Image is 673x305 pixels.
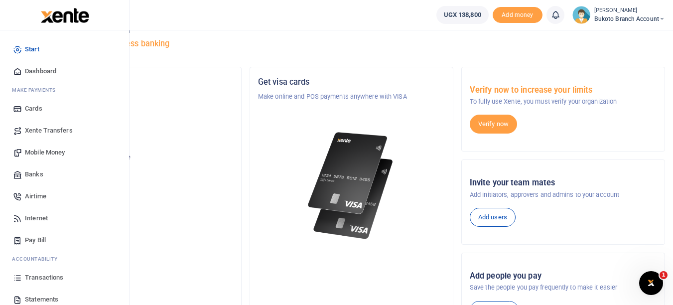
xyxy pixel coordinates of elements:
[470,208,516,227] a: Add users
[470,115,517,134] a: Verify now
[8,251,121,267] li: Ac
[41,8,89,23] img: logo-large
[8,60,121,82] a: Dashboard
[470,85,657,95] h5: Verify now to increase your limits
[8,82,121,98] li: M
[305,126,399,246] img: xente-_physical_cards.png
[46,152,233,162] p: Your current account balance
[19,255,57,263] span: countability
[493,10,542,18] a: Add money
[25,44,39,54] span: Start
[25,66,56,76] span: Dashboard
[8,267,121,289] a: Transactions
[470,178,657,188] h5: Invite your team mates
[8,120,121,142] a: Xente Transfers
[470,97,657,107] p: To fully use Xente, you must verify your organization
[8,98,121,120] a: Cards
[258,92,445,102] p: Make online and POS payments anywhere with VISA
[8,229,121,251] a: Pay Bill
[432,6,493,24] li: Wallet ballance
[25,148,65,157] span: Mobile Money
[38,39,665,49] h5: Welcome to better business banking
[46,165,233,175] h5: UGX 138,800
[594,6,665,15] small: [PERSON_NAME]
[258,77,445,87] h5: Get visa cards
[660,271,668,279] span: 1
[25,273,63,283] span: Transactions
[25,169,43,179] span: Banks
[25,235,46,245] span: Pay Bill
[8,185,121,207] a: Airtime
[594,14,665,23] span: Bukoto Branch account
[470,283,657,293] p: Save the people you pay frequently to make it easier
[493,7,542,23] span: Add money
[25,213,48,223] span: Internet
[639,271,663,295] iframe: Intercom live chat
[572,6,590,24] img: profile-user
[470,190,657,200] p: Add initiators, approvers and admins to your account
[436,6,489,24] a: UGX 138,800
[46,77,233,87] h5: Organization
[46,131,233,141] p: Bukoto Branch account
[8,38,121,60] a: Start
[8,142,121,163] a: Mobile Money
[40,11,89,18] a: logo-small logo-large logo-large
[25,104,42,114] span: Cards
[493,7,542,23] li: Toup your wallet
[8,163,121,185] a: Banks
[25,191,46,201] span: Airtime
[25,126,73,136] span: Xente Transfers
[17,86,56,94] span: ake Payments
[444,10,481,20] span: UGX 138,800
[8,207,121,229] a: Internet
[470,271,657,281] h5: Add people you pay
[572,6,665,24] a: profile-user [PERSON_NAME] Bukoto Branch account
[46,92,233,102] p: Tugende Limited
[25,295,58,305] span: Statements
[46,116,233,126] h5: Account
